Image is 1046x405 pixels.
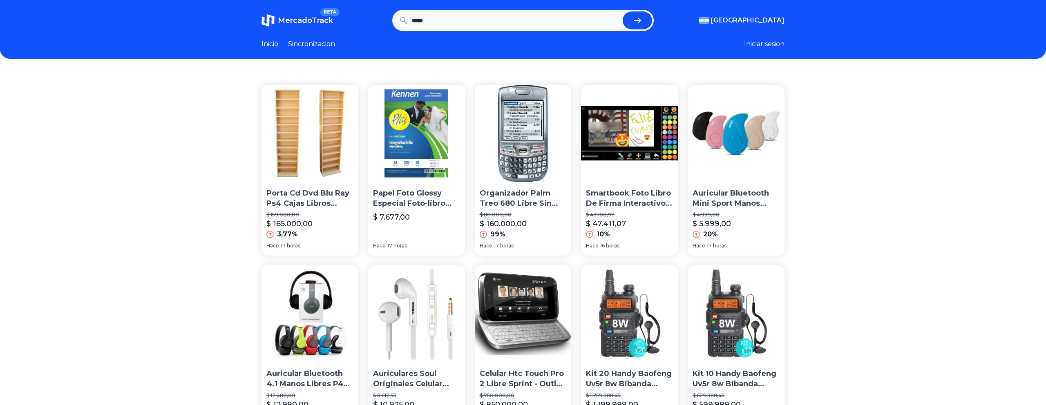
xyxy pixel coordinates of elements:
span: MercadoTrack [278,16,333,25]
span: Hace [693,243,705,249]
p: $ 8.612,55 [373,392,460,399]
a: Papel Foto Glossy Especial Foto-libro Bifaz 230g. A4 X20h.Papel Foto Glossy Especial Foto-libro B... [368,85,465,256]
p: $ 7.677,00 [373,211,410,223]
p: $ 629.988,45 [693,392,780,399]
img: Auricular Bluetooth 4.1 Manos Libres P47 P15 Fm Sd Mp3 Cable [261,265,358,362]
a: Porta Cd Dvd Blu Ray Ps4 Cajas Libros Hobbies 415 Unidades!Porta Cd Dvd Blu Ray Ps4 Cajas Libros ... [261,85,358,256]
p: Porta Cd Dvd Blu Ray Ps4 Cajas Libros Hobbies 415 Unidades! [266,188,353,209]
p: $ 5.999,00 [693,218,731,229]
p: $ 4.999,00 [693,211,780,218]
p: $ 47.411,07 [586,218,626,229]
span: 17 horas [281,243,300,249]
p: Kit 20 Handy Baofeng Uv5r 8w Bibanda Radio Walkie Talkie Vhf Uhf + Auricular Manos Libres [586,369,673,389]
p: Auricular Bluetooth 4.1 Manos Libres P47 P15 Fm Sd Mp3 Cable [266,369,353,389]
span: BETA [320,8,340,16]
p: Kit 10 Handy Baofeng Uv5r 8w Bibanda Radio Walkie Talkie Vhf Uhf + Auricular Manos Libres [693,369,780,389]
span: 17 horas [707,243,726,249]
p: Celular Htc Touch Pro 2 Libre Sprint - Outlet Factura B [480,369,567,389]
img: MercadoTrack [261,14,275,27]
img: Auriculares Soul Originales Celular Manos Libres Microfono [368,265,465,362]
span: [GEOGRAPHIC_DATA] [711,16,784,25]
span: Hace [266,243,279,249]
button: Iniciar sesion [744,39,784,49]
img: Organizador Palm Treo 680 Libre Sin Bateria - Outlet 632 [475,85,572,182]
p: $ 80.000,00 [480,211,567,218]
p: Papel Foto Glossy Especial Foto-libro Bifaz 230g. A4 X20h. [373,188,460,209]
img: Kit 10 Handy Baofeng Uv5r 8w Bibanda Radio Walkie Talkie Vhf Uhf + Auricular Manos Libres [688,265,784,362]
p: 99% [490,229,505,239]
span: 17 horas [387,243,407,249]
a: Sincronizacion [288,39,335,49]
a: Inicio [261,39,278,49]
p: $ 12.480,00 [266,392,353,399]
span: Hace [373,243,386,249]
a: Smartbook Foto Libro De Firma Interactivo Digital SoftSmartbook Foto Libro De Firma Interactivo D... [581,85,678,256]
span: 17 horas [494,243,514,249]
p: Smartbook Foto Libro De Firma Interactivo Digital Soft [586,188,673,209]
img: Argentina [699,17,709,24]
p: 20% [703,229,718,239]
span: Hace [480,243,492,249]
p: $ 159.000,00 [266,211,353,218]
img: Papel Foto Glossy Especial Foto-libro Bifaz 230g. A4 X20h. [368,85,465,182]
p: 10% [597,229,610,239]
img: Auricular Bluetooth Mini Sport Manos Libre Auto Running S530 [688,85,784,182]
span: Hace [586,243,599,249]
p: Auriculares Soul Originales Celular Manos Libres Microfono [373,369,460,389]
p: Auricular Bluetooth Mini Sport Manos Libre Auto Running S530 [693,188,780,209]
img: Smartbook Foto Libro De Firma Interactivo Digital Soft [581,85,678,182]
span: 16 horas [600,243,619,249]
p: $ 160.000,00 [480,218,527,229]
p: $ 165.000,00 [266,218,313,229]
button: [GEOGRAPHIC_DATA] [699,16,784,25]
img: Celular Htc Touch Pro 2 Libre Sprint - Outlet Factura B [475,265,572,362]
p: 3,77% [277,229,298,239]
p: $ 43.100,97 [586,211,673,218]
a: MercadoTrackBETA [261,14,333,27]
p: $ 750.000,00 [480,392,567,399]
a: Organizador Palm Treo 680 Libre Sin Bateria - Outlet 632Organizador Palm Treo 680 Libre Sin Bater... [475,85,572,256]
p: $ 1.259.988,45 [586,392,673,399]
img: Porta Cd Dvd Blu Ray Ps4 Cajas Libros Hobbies 415 Unidades! [261,85,358,182]
img: Kit 20 Handy Baofeng Uv5r 8w Bibanda Radio Walkie Talkie Vhf Uhf + Auricular Manos Libres [581,265,678,362]
p: Organizador Palm Treo 680 Libre Sin Bateria - Outlet 632 [480,188,567,209]
a: Auricular Bluetooth Mini Sport Manos Libre Auto Running S530Auricular Bluetooth Mini Sport Manos ... [688,85,784,256]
